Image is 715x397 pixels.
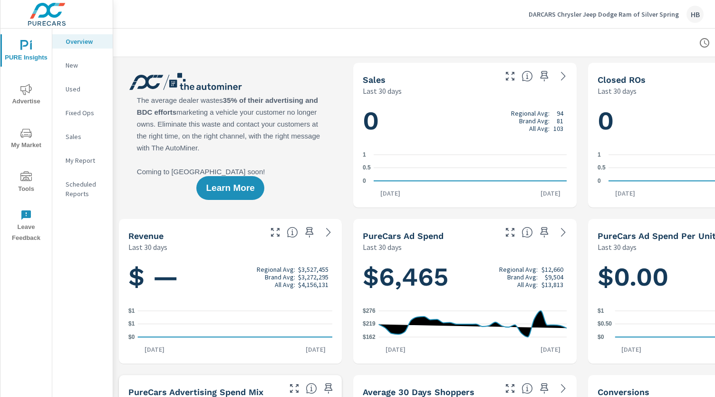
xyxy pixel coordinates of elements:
p: All Avg: [529,125,550,132]
p: Scheduled Reports [66,179,105,198]
h5: Sales [363,75,386,85]
text: $0.50 [598,321,612,328]
span: My Market [3,128,49,151]
p: [DATE] [609,189,642,198]
p: All Avg: [517,281,538,288]
h1: 0 [363,105,567,137]
p: Last 30 days [363,85,402,97]
span: PURE Insights [3,40,49,63]
text: $219 [363,321,376,328]
p: Last 30 days [128,241,167,253]
h5: Average 30 Days Shoppers [363,387,474,397]
p: $3,272,295 [298,273,329,281]
span: Total sales revenue over the selected date range. [Source: This data is sourced from the dealer’s... [287,227,298,238]
span: Tools [3,171,49,195]
span: Learn More [206,184,254,192]
div: nav menu [0,29,52,248]
a: See more details in report [556,69,571,84]
p: Brand Avg: [265,273,295,281]
span: Advertise [3,84,49,107]
p: [DATE] [299,345,332,354]
a: See more details in report [556,225,571,240]
text: $1 [598,308,604,314]
p: 81 [557,117,563,125]
div: My Report [52,153,113,168]
span: Number of vehicles sold by the dealership over the selected date range. [Source: This data is sou... [522,70,533,82]
button: Make Fullscreen [268,225,283,240]
div: New [52,58,113,72]
span: Save this to your personalized report [302,225,317,240]
span: Save this to your personalized report [537,225,552,240]
p: 94 [557,109,563,117]
span: This table looks at how you compare to the amount of budget you spend per channel as opposed to y... [306,383,317,394]
p: Sales [66,132,105,141]
p: Used [66,84,105,94]
span: Save this to your personalized report [537,381,552,396]
button: Make Fullscreen [287,381,302,396]
p: DARCARS Chrysler Jeep Dodge Ram of Silver Spring [529,10,679,19]
p: Brand Avg: [507,273,538,281]
text: 1 [363,151,366,158]
p: Brand Avg: [519,117,550,125]
p: [DATE] [534,189,567,198]
text: $0 [128,334,135,340]
text: 0 [363,178,366,184]
h5: Revenue [128,231,164,241]
h1: $6,465 [363,261,567,293]
h5: Closed ROs [598,75,646,85]
span: A rolling 30 day total of daily Shoppers on the dealership website, averaged over the selected da... [522,383,533,394]
button: Make Fullscreen [502,381,518,396]
p: Regional Avg: [499,266,538,273]
h5: Conversions [598,387,649,397]
h5: PureCars Ad Spend [363,231,444,241]
text: 0.5 [598,165,606,171]
button: Make Fullscreen [502,225,518,240]
p: Regional Avg: [511,109,550,117]
p: [DATE] [138,345,171,354]
text: $1 [128,321,135,328]
p: $4,156,131 [298,281,329,288]
p: [DATE] [615,345,648,354]
p: Last 30 days [363,241,402,253]
div: Sales [52,129,113,144]
h1: $ — [128,261,332,293]
p: Last 30 days [598,241,637,253]
div: Used [52,82,113,96]
div: HB [686,6,704,23]
p: [DATE] [534,345,567,354]
p: Last 30 days [598,85,637,97]
p: 103 [553,125,563,132]
p: Regional Avg: [257,266,295,273]
div: Scheduled Reports [52,177,113,201]
p: Fixed Ops [66,108,105,118]
text: 1 [598,151,601,158]
text: $1 [128,308,135,314]
p: $13,813 [541,281,563,288]
p: New [66,60,105,70]
text: 0 [598,178,601,184]
text: $276 [363,308,376,314]
p: $9,504 [545,273,563,281]
p: All Avg: [275,281,295,288]
a: See more details in report [321,225,336,240]
button: Make Fullscreen [502,69,518,84]
span: Save this to your personalized report [321,381,336,396]
p: [DATE] [374,189,407,198]
text: $0 [598,334,604,340]
span: Total cost of media for all PureCars channels for the selected dealership group over the selected... [522,227,533,238]
button: Learn More [196,176,264,200]
p: Overview [66,37,105,46]
div: Overview [52,34,113,49]
span: Leave Feedback [3,209,49,244]
text: 0.5 [363,165,371,171]
p: $3,527,455 [298,266,329,273]
a: See more details in report [556,381,571,396]
p: $12,660 [541,266,563,273]
h5: PureCars Advertising Spend Mix [128,387,263,397]
div: Fixed Ops [52,106,113,120]
p: My Report [66,156,105,165]
span: Save this to your personalized report [537,69,552,84]
p: [DATE] [379,345,412,354]
text: $162 [363,334,376,340]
